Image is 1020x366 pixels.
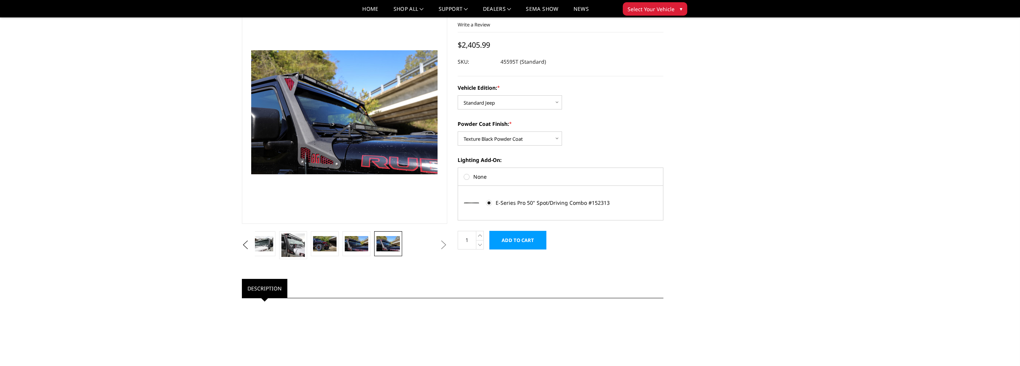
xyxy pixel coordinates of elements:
[394,6,424,17] a: shop all
[500,55,546,69] dd: 45595T (Standard)
[345,236,368,252] img: Jeep JT Gladiator A-Pillar Brackets (pair)
[483,6,511,17] a: Dealers
[458,84,663,92] label: Vehicle Edition:
[362,6,378,17] a: Home
[250,236,273,252] img: Jeep JT Gladiator A-Pillar Brackets (pair)
[628,5,675,13] span: Select Your Vehicle
[573,6,588,17] a: News
[464,173,657,181] label: None
[439,6,468,17] a: Support
[281,233,305,257] img: Jeep JT Gladiator A-Pillar Brackets (pair)
[623,2,687,16] button: Select Your Vehicle
[242,0,448,224] a: Jeep JT Gladiator A-Pillar Brackets (pair)
[680,5,682,13] span: ▾
[376,236,400,252] img: Jeep JT Gladiator A-Pillar Brackets (pair)
[983,330,1020,366] iframe: Chat Widget
[458,156,663,164] label: Lighting Add-On:
[242,279,287,298] a: Description
[458,55,495,69] dt: SKU:
[526,6,558,17] a: SEMA Show
[486,199,625,207] label: E-Series Pro 50" Spot/Driving Combo #152313
[458,40,490,50] span: $2,405.99
[313,236,337,252] img: Jeep JT Gladiator A-Pillar Brackets (pair)
[438,239,449,251] button: Next
[240,239,251,251] button: Previous
[489,231,546,249] input: Add to Cart
[458,120,663,128] label: Powder Coat Finish:
[458,21,490,28] a: Write a Review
